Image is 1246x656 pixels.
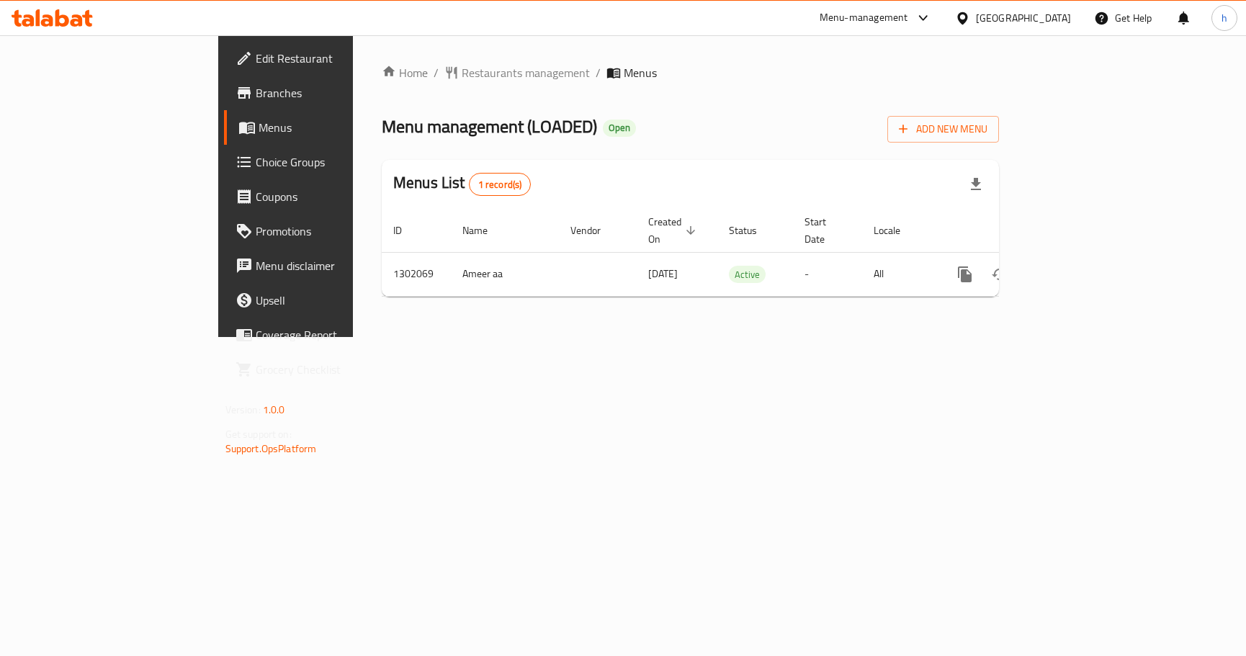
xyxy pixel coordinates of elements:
td: All [862,252,936,296]
span: Status [729,222,776,239]
span: Vendor [570,222,619,239]
span: Version: [225,400,261,419]
span: Restaurants management [462,64,590,81]
h2: Menus List [393,172,531,196]
span: [DATE] [648,264,678,283]
span: Menus [624,64,657,81]
span: Created On [648,213,700,248]
td: Ameer aa [451,252,559,296]
div: Total records count [469,173,532,196]
span: ID [393,222,421,239]
span: Menus [259,119,415,136]
a: Support.OpsPlatform [225,439,317,458]
span: Promotions [256,223,415,240]
span: Upsell [256,292,415,309]
nav: breadcrumb [382,64,999,81]
a: Edit Restaurant [224,41,426,76]
a: Restaurants management [444,64,590,81]
span: Get support on: [225,425,292,444]
a: Branches [224,76,426,110]
div: [GEOGRAPHIC_DATA] [976,10,1071,26]
td: - [793,252,862,296]
a: Coupons [224,179,426,214]
button: Change Status [982,257,1017,292]
span: Choice Groups [256,153,415,171]
span: Name [462,222,506,239]
a: Menu disclaimer [224,248,426,283]
button: Add New Menu [887,116,999,143]
div: Menu-management [820,9,908,27]
span: Add New Menu [899,120,987,138]
span: Branches [256,84,415,102]
div: Export file [959,167,993,202]
li: / [596,64,601,81]
span: Edit Restaurant [256,50,415,67]
span: Active [729,266,766,283]
span: Grocery Checklist [256,361,415,378]
span: 1.0.0 [263,400,285,419]
a: Grocery Checklist [224,352,426,387]
a: Menus [224,110,426,145]
div: Open [603,120,636,137]
span: Menu management ( LOADED ) [382,110,597,143]
span: Coupons [256,188,415,205]
span: Menu disclaimer [256,257,415,274]
span: h [1222,10,1227,26]
li: / [434,64,439,81]
a: Promotions [224,214,426,248]
th: Actions [936,209,1098,253]
span: Start Date [804,213,845,248]
a: Choice Groups [224,145,426,179]
a: Coverage Report [224,318,426,352]
a: Upsell [224,283,426,318]
span: Locale [874,222,919,239]
span: 1 record(s) [470,178,531,192]
table: enhanced table [382,209,1098,297]
span: Coverage Report [256,326,415,343]
button: more [948,257,982,292]
span: Open [603,122,636,134]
